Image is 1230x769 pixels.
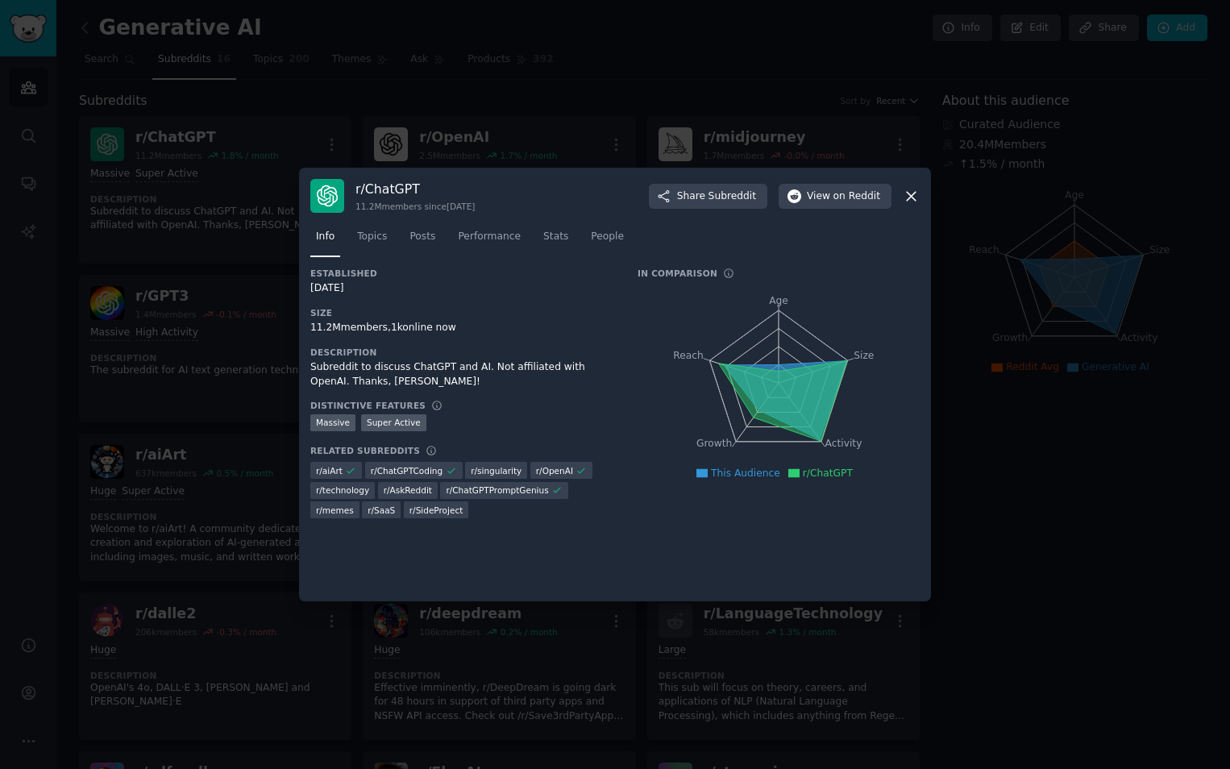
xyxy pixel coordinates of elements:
span: r/ ChatGPTPromptGenius [446,484,548,496]
a: Info [310,224,340,257]
div: 11.2M members, 1k online now [310,321,615,335]
a: Stats [538,224,574,257]
span: Stats [543,230,568,244]
div: [DATE] [310,281,615,296]
div: Subreddit to discuss ChatGPT and AI. Not affiliated with OpenAI. Thanks, [PERSON_NAME]! [310,360,615,389]
span: r/ AskReddit [384,484,432,496]
button: ShareSubreddit [649,184,767,210]
tspan: Growth [696,439,732,450]
h3: Related Subreddits [310,445,420,456]
span: r/ SideProject [409,505,463,516]
div: Super Active [361,414,426,431]
span: r/ aiArt [316,465,343,476]
span: People [591,230,624,244]
span: r/ technology [316,484,369,496]
span: Performance [458,230,521,244]
tspan: Size [854,350,874,361]
a: Performance [452,224,526,257]
span: Info [316,230,335,244]
h3: In Comparison [638,268,717,279]
div: Massive [310,414,355,431]
tspan: Reach [673,350,704,361]
h3: Size [310,307,615,318]
a: Topics [351,224,393,257]
h3: Description [310,347,615,358]
span: Topics [357,230,387,244]
button: Viewon Reddit [779,184,891,210]
span: This Audience [711,468,780,479]
h3: r/ ChatGPT [355,181,475,197]
span: Posts [409,230,435,244]
span: Subreddit [708,189,756,204]
a: Posts [404,224,441,257]
img: ChatGPT [310,179,344,213]
div: 11.2M members since [DATE] [355,201,475,212]
tspan: Age [769,295,788,306]
h3: Established [310,268,615,279]
span: View [807,189,880,204]
span: r/ singularity [471,465,522,476]
span: Share [677,189,756,204]
span: r/ ChatGPTCoding [371,465,443,476]
span: on Reddit [833,189,880,204]
a: People [585,224,630,257]
span: r/ChatGPT [803,468,853,479]
tspan: Activity [825,439,862,450]
h3: Distinctive Features [310,400,426,411]
span: r/ memes [316,505,354,516]
span: r/ SaaS [368,505,395,516]
span: r/ OpenAI [536,465,573,476]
